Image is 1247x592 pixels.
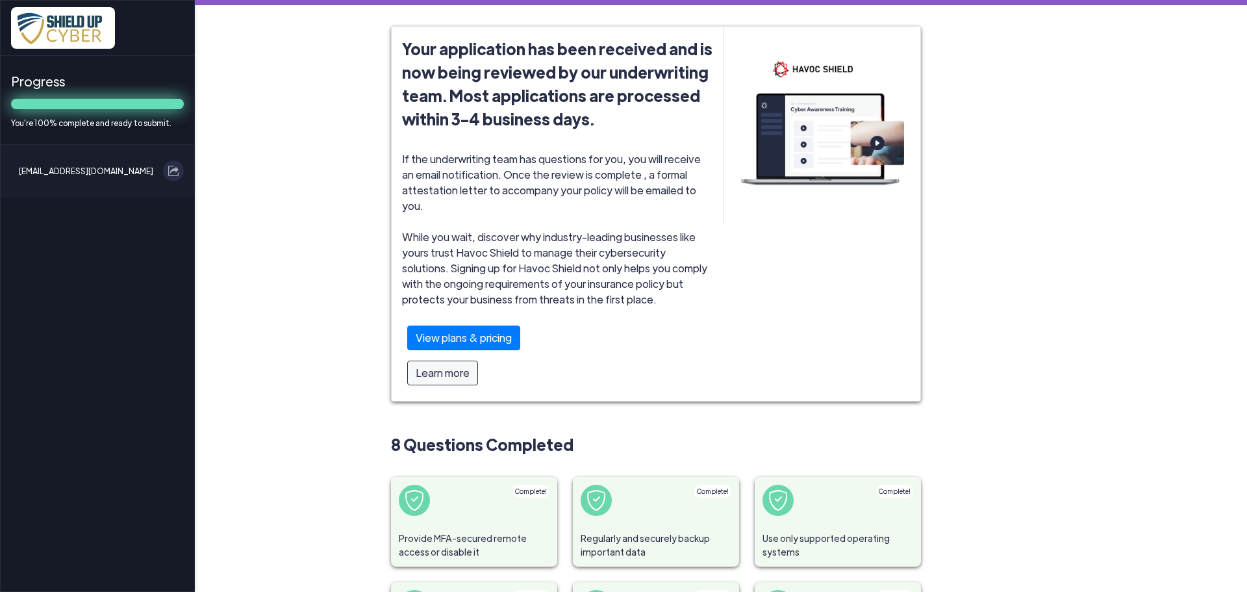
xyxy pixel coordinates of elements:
[163,161,184,181] button: Log out
[755,524,921,567] span: Use only supported operating systems
[11,7,115,49] img: x7pemu0IxLxkcbZJZdzx2HwkaHwO9aaLS0XkQIJL.png
[19,161,153,181] span: [EMAIL_ADDRESS][DOMAIN_NAME]
[573,524,739,567] span: Regularly and securely backup important data
[391,524,557,567] span: Provide MFA-secured remote access or disable it
[11,117,184,129] span: You're 100% complete and ready to submit.
[407,326,520,350] div: View plans & pricing
[697,487,729,495] span: Complete!
[402,37,712,131] span: Your application has been received and is now being reviewed by our underwriting team. Most appli...
[402,152,712,391] span: If the underwriting team has questions for you, you will receive an email notification. Once the ...
[11,71,184,91] span: Progress
[168,166,179,176] img: exit.svg
[879,487,911,495] span: Complete!
[404,490,425,511] img: shield-check-white.svg
[724,27,920,224] img: hslaptop2.png
[586,490,607,511] img: shield-check-white.svg
[391,433,921,456] span: 8 Questions Completed
[407,361,478,385] div: Learn more
[768,490,788,511] img: shield-check-white.svg
[515,487,547,495] span: Complete!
